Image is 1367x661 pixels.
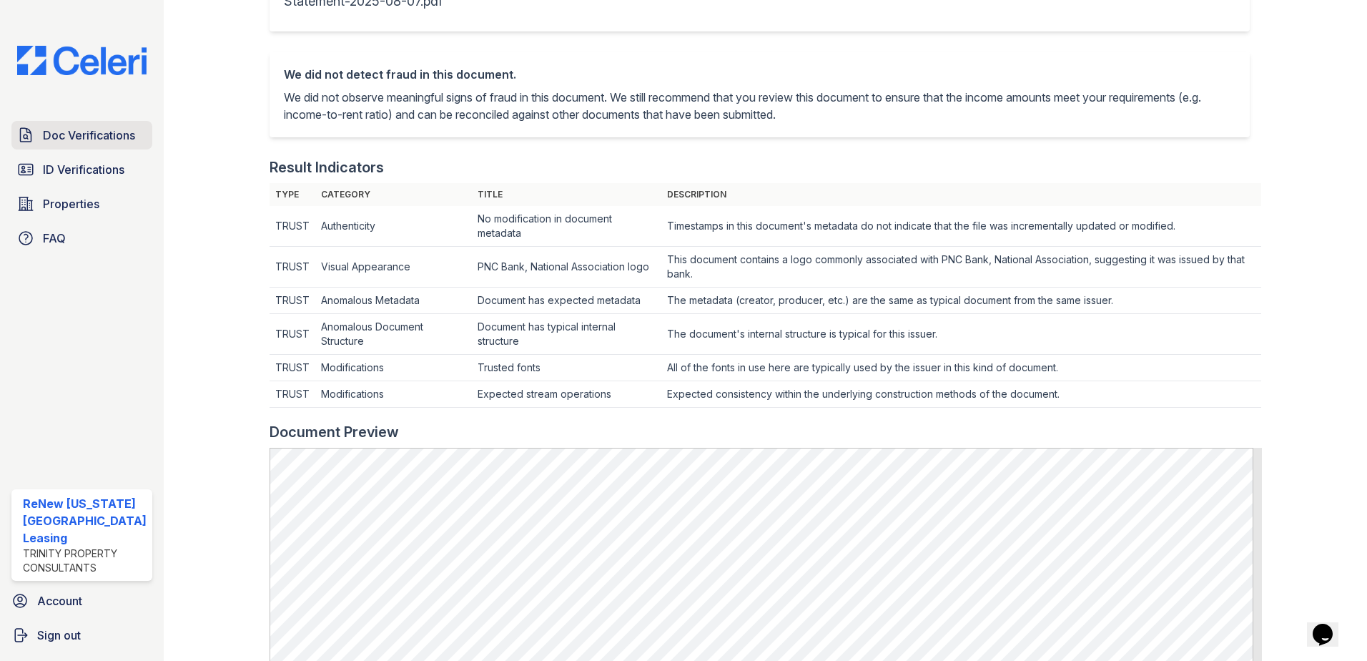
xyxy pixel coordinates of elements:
th: Description [661,183,1261,206]
span: Account [37,592,82,609]
span: ID Verifications [43,161,124,178]
span: Doc Verifications [43,127,135,144]
th: Title [472,183,661,206]
td: Expected consistency within the underlying construction methods of the document. [661,381,1261,408]
td: TRUST [270,355,315,381]
div: We did not detect fraud in this document. [284,66,1236,83]
th: Category [315,183,472,206]
td: TRUST [270,247,315,288]
img: CE_Logo_Blue-a8612792a0a2168367f1c8372b55b34899dd931a85d93a1a3d3e32e68fde9ad4.png [6,46,158,75]
div: ReNew [US_STATE][GEOGRAPHIC_DATA] Leasing [23,495,147,547]
span: Properties [43,195,99,212]
td: No modification in document metadata [472,206,661,247]
td: All of the fonts in use here are typically used by the issuer in this kind of document. [661,355,1261,381]
td: TRUST [270,288,315,314]
div: Trinity Property Consultants [23,547,147,575]
td: Modifications [315,355,472,381]
td: Visual Appearance [315,247,472,288]
a: Sign out [6,621,158,650]
td: Authenticity [315,206,472,247]
a: Properties [11,190,152,218]
td: Expected stream operations [472,381,661,408]
td: Anomalous Document Structure [315,314,472,355]
td: The metadata (creator, producer, etc.) are the same as typical document from the same issuer. [661,288,1261,314]
td: TRUST [270,206,315,247]
p: We did not observe meaningful signs of fraud in this document. We still recommend that you review... [284,89,1236,123]
td: Trusted fonts [472,355,661,381]
td: Document has expected metadata [472,288,661,314]
a: FAQ [11,224,152,253]
div: Result Indicators [270,157,384,177]
div: Document Preview [270,422,399,442]
td: Anomalous Metadata [315,288,472,314]
td: Document has typical internal structure [472,314,661,355]
span: FAQ [43,230,66,247]
a: Account [6,587,158,615]
td: Timestamps in this document's metadata do not indicate that the file was incrementally updated or... [661,206,1261,247]
th: Type [270,183,315,206]
td: This document contains a logo commonly associated with PNC Bank, National Association, suggesting... [661,247,1261,288]
a: ID Verifications [11,155,152,184]
td: PNC Bank, National Association logo [472,247,661,288]
a: Doc Verifications [11,121,152,150]
iframe: chat widget [1307,604,1353,647]
td: TRUST [270,314,315,355]
td: TRUST [270,381,315,408]
span: Sign out [37,627,81,644]
td: The document's internal structure is typical for this issuer. [661,314,1261,355]
td: Modifications [315,381,472,408]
